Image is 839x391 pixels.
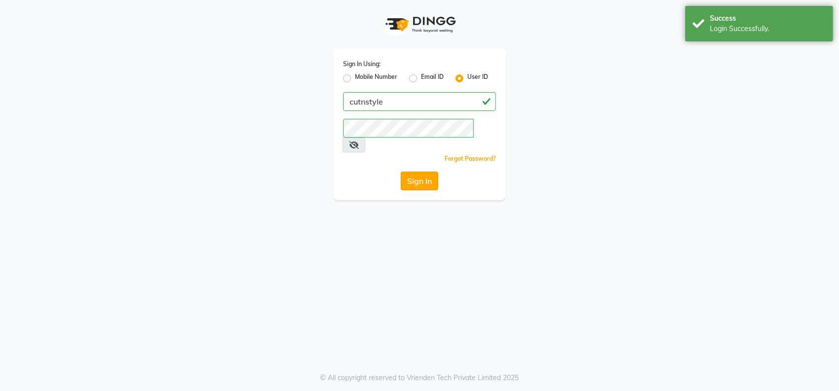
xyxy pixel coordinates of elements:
button: Sign In [401,172,438,190]
a: Forgot Password? [445,155,496,162]
div: Success [710,13,826,24]
input: Username [343,92,496,111]
label: Email ID [421,72,444,84]
label: User ID [467,72,488,84]
input: Username [343,119,474,138]
div: Login Successfully. [710,24,826,34]
label: Sign In Using: [343,60,381,69]
label: Mobile Number [355,72,397,84]
img: logo1.svg [380,10,459,39]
